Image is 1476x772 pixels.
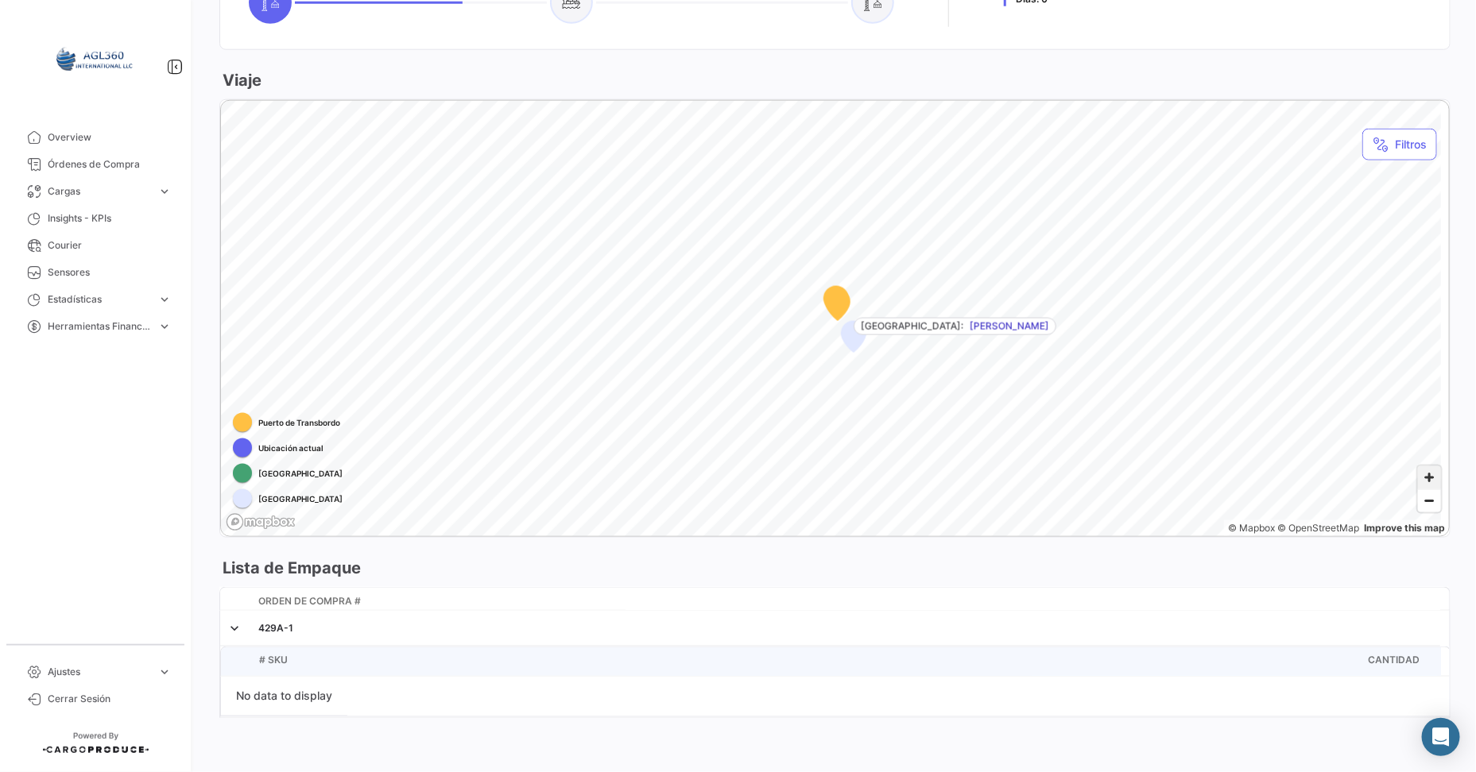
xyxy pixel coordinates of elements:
[48,211,172,226] span: Insights - KPIs
[1228,522,1275,534] a: Mapbox
[13,205,178,232] a: Insights - KPIs
[1368,654,1420,668] span: Cantidad
[48,692,172,706] span: Cerrar Sesión
[13,259,178,286] a: Sensores
[259,654,288,668] span: # SKU
[258,467,343,480] span: [GEOGRAPHIC_DATA]
[258,621,1434,635] div: 429A-1
[48,665,151,679] span: Ajustes
[13,124,178,151] a: Overview
[48,238,172,253] span: Courier
[823,286,849,318] div: Map marker
[157,292,172,307] span: expand_more
[48,157,172,172] span: Órdenes de Compra
[157,184,172,199] span: expand_more
[13,232,178,259] a: Courier
[258,492,343,505] span: [GEOGRAPHIC_DATA]
[219,69,261,91] h3: Viaje
[48,265,172,280] span: Sensores
[221,677,347,716] div: No data to display
[221,101,1441,538] canvas: Map
[157,665,172,679] span: expand_more
[861,319,963,334] span: [GEOGRAPHIC_DATA]:
[252,588,1440,616] datatable-header-cell: Orden de Compra #
[226,513,296,531] a: Mapbox logo
[219,557,361,579] h3: Lista de Empaque
[157,319,172,334] span: expand_more
[48,292,151,307] span: Estadísticas
[1418,489,1441,512] button: Zoom out
[1362,647,1441,676] datatable-header-cell: Cantidad
[258,594,361,608] span: Orden de Compra #
[1362,129,1437,160] button: Filtros
[841,321,866,353] div: Map marker
[258,442,323,454] span: Ubicación actual
[48,319,151,334] span: Herramientas Financieras
[1364,522,1445,534] a: Map feedback
[1422,718,1460,756] div: Abrir Intercom Messenger
[56,19,135,98] img: 64a6efb6-309f-488a-b1f1-3442125ebd42.png
[48,184,151,199] span: Cargas
[253,647,1362,676] datatable-header-cell: # SKU
[13,151,178,178] a: Órdenes de Compra
[970,319,1049,334] span: [PERSON_NAME]
[1418,466,1441,489] button: Zoom in
[1278,522,1360,534] a: OpenStreetMap
[258,416,340,429] span: Puerto de Transbordo
[48,130,172,145] span: Overview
